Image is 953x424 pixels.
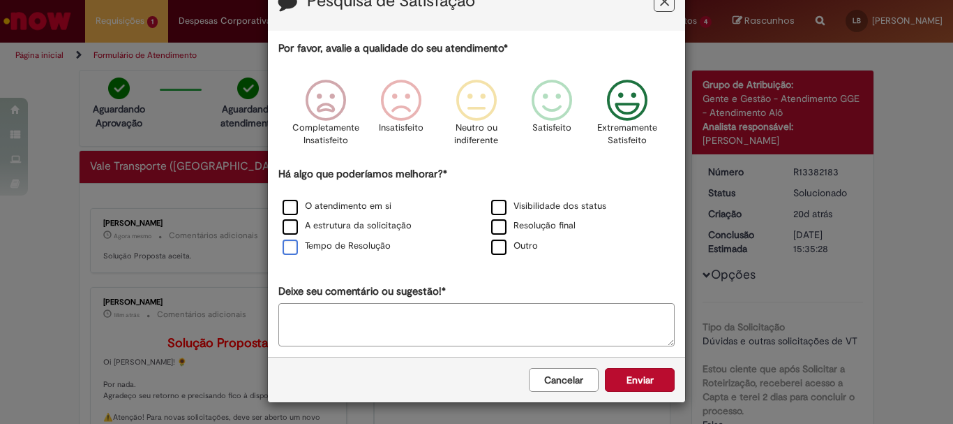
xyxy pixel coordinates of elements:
p: Satisfeito [532,122,571,135]
div: Insatisfeito [366,69,437,165]
label: Deixe seu comentário ou sugestão!* [278,284,446,299]
label: A estrutura da solicitação [283,219,412,233]
label: Visibilidade dos status [491,200,606,213]
button: Cancelar [529,368,599,392]
div: Completamente Insatisfeito [290,69,361,165]
p: Insatisfeito [379,122,423,135]
p: Completamente Insatisfeito [292,122,359,147]
div: Neutro ou indiferente [441,69,512,165]
div: Extremamente Satisfeito [592,69,663,165]
p: Extremamente Satisfeito [597,122,657,147]
p: Neutro ou indiferente [451,122,502,147]
label: Tempo de Resolução [283,240,391,253]
label: Resolução final [491,219,576,233]
label: O atendimento em si [283,200,391,213]
div: Há algo que poderíamos melhorar?* [278,167,675,257]
button: Enviar [605,368,675,392]
div: Satisfeito [516,69,587,165]
label: Por favor, avalie a qualidade do seu atendimento* [278,41,508,56]
label: Outro [491,240,538,253]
